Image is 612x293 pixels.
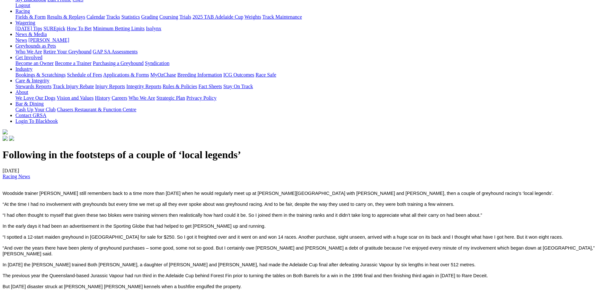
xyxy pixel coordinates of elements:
a: Vision and Values [57,95,93,101]
a: Track Injury Rebate [53,84,94,89]
a: Calendar [86,14,105,20]
a: 2025 TAB Adelaide Cup [192,14,243,20]
img: facebook.svg [3,136,8,141]
div: Get Involved [15,60,609,66]
div: Industry [15,72,609,78]
a: Track Maintenance [262,14,302,20]
a: News [15,37,27,43]
a: SUREpick [43,26,65,31]
a: Who We Are [129,95,155,101]
a: Fields & Form [15,14,46,20]
a: Racing [15,8,30,14]
a: Breeding Information [177,72,222,78]
a: Weights [244,14,261,20]
span: The previous year the Queensland-based Jurassic Vapour had run third in the Adelaide Cup behind F... [3,273,488,278]
a: Syndication [145,60,169,66]
a: How To Bet [67,26,92,31]
span: “At the time I had no involvement with greyhounds but every time we met up all they ever spoke ab... [3,202,454,207]
a: History [95,95,110,101]
a: Get Involved [15,55,42,60]
a: Privacy Policy [186,95,217,101]
a: Become an Owner [15,60,54,66]
a: Greyhounds as Pets [15,43,56,49]
a: GAP SA Assessments [93,49,138,54]
a: Login To Blackbook [15,118,58,124]
h1: Following in the footsteps of a couple of ‘local legends’ [3,149,609,161]
a: Wagering [15,20,35,25]
span: “I spotted a 12-start maiden greyhound in [GEOGRAPHIC_DATA] for sale for $250. So I got it freigh... [3,234,563,240]
a: Stewards Reports [15,84,51,89]
div: Racing [15,14,609,20]
span: [DATE] [3,168,30,179]
a: We Love Our Dogs [15,95,55,101]
a: Tracks [106,14,120,20]
a: Bar & Dining [15,101,44,106]
a: Injury Reports [95,84,125,89]
a: Rules & Policies [163,84,197,89]
a: Careers [111,95,127,101]
a: Statistics [121,14,140,20]
img: twitter.svg [9,136,14,141]
a: Applications & Forms [103,72,149,78]
span: “And over the years there have been plenty of greyhound purchases – some good, some not so good. ... [3,245,595,256]
a: Bookings & Scratchings [15,72,66,78]
span: In the early days it had been an advertisement in the Sporting Globe that had helped to get [PERS... [3,224,266,229]
a: [DATE] Tips [15,26,42,31]
a: Logout [15,3,30,8]
div: Bar & Dining [15,107,609,113]
a: Cash Up Your Club [15,107,56,112]
a: Schedule of Fees [67,72,102,78]
a: MyOzChase [150,72,176,78]
div: Greyhounds as Pets [15,49,609,55]
div: Wagering [15,26,609,32]
span: “I had often thought to myself that given these two blokes were training winners then realistical... [3,213,482,218]
a: Stay On Track [223,84,253,89]
a: Grading [141,14,158,20]
a: Results & Replays [47,14,85,20]
a: Coursing [159,14,178,20]
a: Contact GRSA [15,113,46,118]
a: Strategic Plan [156,95,185,101]
a: News & Media [15,32,47,37]
img: logo-grsa-white.png [3,129,8,134]
a: Care & Integrity [15,78,49,83]
a: ICG Outcomes [223,72,254,78]
div: About [15,95,609,101]
span: But [DATE] disaster struck at [PERSON_NAME] [PERSON_NAME] kennels when a bushfire engulfed the pr... [3,284,242,289]
a: Purchasing a Greyhound [93,60,144,66]
a: Trials [179,14,191,20]
a: Who We Are [15,49,42,54]
div: Care & Integrity [15,84,609,89]
span: Woodside trainer [PERSON_NAME] still remembers back to a time more than [DATE] when he would regu... [3,191,554,196]
a: Race Safe [255,72,276,78]
a: Become a Trainer [55,60,92,66]
a: Racing News [3,174,30,179]
a: Retire Your Greyhound [43,49,92,54]
a: [PERSON_NAME] [28,37,69,43]
a: Isolynx [146,26,161,31]
a: Minimum Betting Limits [93,26,145,31]
a: Chasers Restaurant & Function Centre [57,107,136,112]
a: Fact Sheets [199,84,222,89]
div: News & Media [15,37,609,43]
a: About [15,89,28,95]
span: In [DATE] the [PERSON_NAME] trained Both [PERSON_NAME], a daughter of [PERSON_NAME] and [PERSON_N... [3,262,475,267]
a: Integrity Reports [126,84,161,89]
a: Industry [15,66,32,72]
